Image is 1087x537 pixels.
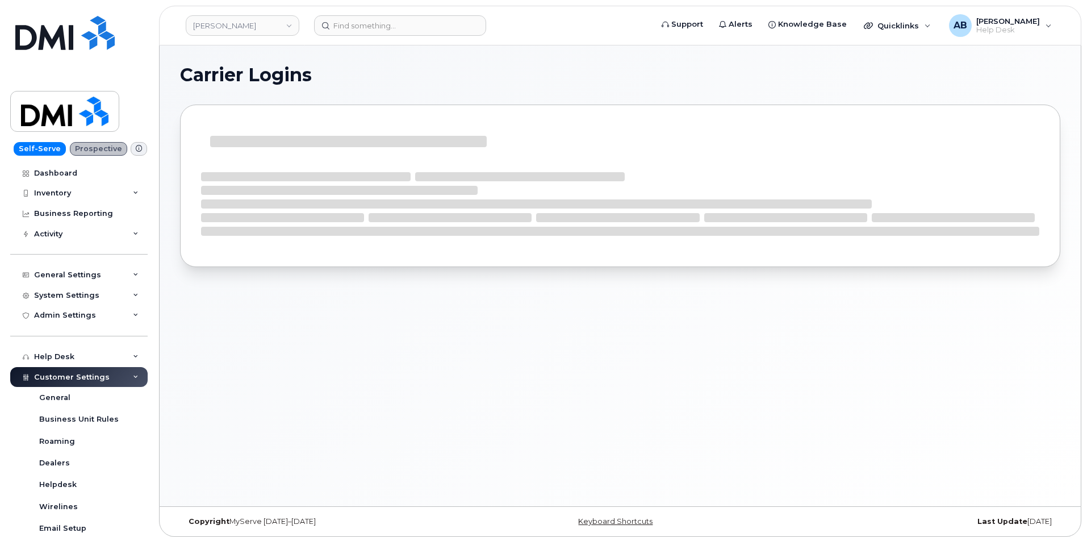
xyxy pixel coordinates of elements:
[180,66,312,84] span: Carrier Logins
[578,517,653,526] a: Keyboard Shortcuts
[180,517,474,526] div: MyServe [DATE]–[DATE]
[977,517,1027,526] strong: Last Update
[767,517,1060,526] div: [DATE]
[189,517,229,526] strong: Copyright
